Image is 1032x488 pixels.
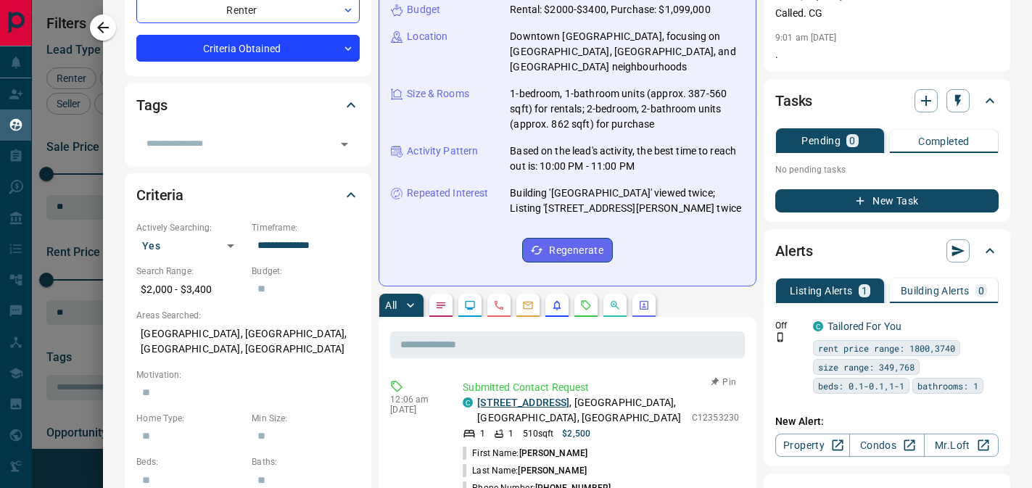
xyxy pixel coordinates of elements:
[136,455,244,468] p: Beds:
[801,136,841,146] p: Pending
[407,144,478,159] p: Activity Pattern
[136,94,167,117] h2: Tags
[775,414,999,429] p: New Alert:
[775,239,813,262] h2: Alerts
[136,412,244,425] p: Home Type:
[136,183,183,207] h2: Criteria
[775,89,812,112] h2: Tasks
[775,189,999,212] button: New Task
[703,376,745,389] button: Pin
[493,299,505,311] svg: Calls
[477,395,685,426] p: , [GEOGRAPHIC_DATA], [GEOGRAPHIC_DATA], [GEOGRAPHIC_DATA]
[638,299,650,311] svg: Agent Actions
[136,35,360,62] div: Criteria Obtained
[818,379,904,393] span: beds: 0.1-0.1,1-1
[775,159,999,181] p: No pending tasks
[901,286,970,296] p: Building Alerts
[827,320,901,332] a: Tailored For You
[136,178,360,212] div: Criteria
[136,309,360,322] p: Areas Searched:
[334,134,355,154] button: Open
[390,405,441,415] p: [DATE]
[510,2,710,17] p: Rental: $2000-$3400, Purchase: $1,099,000
[510,29,744,75] p: Downtown [GEOGRAPHIC_DATA], focusing on [GEOGRAPHIC_DATA], [GEOGRAPHIC_DATA], and [GEOGRAPHIC_DAT...
[775,233,999,268] div: Alerts
[849,434,924,457] a: Condos
[252,221,360,234] p: Timeframe:
[407,86,469,102] p: Size & Rooms
[407,186,488,201] p: Repeated Interest
[463,397,473,408] div: condos.ca
[252,265,360,278] p: Budget:
[136,278,244,302] p: $2,000 - $3,400
[463,380,739,395] p: Submitted Contact Request
[136,88,360,123] div: Tags
[551,299,563,311] svg: Listing Alerts
[252,412,360,425] p: Min Size:
[519,448,587,458] span: [PERSON_NAME]
[480,427,485,440] p: 1
[407,29,447,44] p: Location
[562,427,590,440] p: $2,500
[918,136,970,146] p: Completed
[463,447,587,460] p: First Name:
[775,6,999,21] p: Called. CG
[775,83,999,118] div: Tasks
[818,341,955,355] span: rent price range: 1800,3740
[464,299,476,311] svg: Lead Browsing Activity
[862,286,867,296] p: 1
[510,186,744,216] p: Building '[GEOGRAPHIC_DATA]' viewed twice; Listing '[STREET_ADDRESS][PERSON_NAME] twice
[136,322,360,361] p: [GEOGRAPHIC_DATA], [GEOGRAPHIC_DATA], [GEOGRAPHIC_DATA], [GEOGRAPHIC_DATA]
[790,286,853,296] p: Listing Alerts
[390,394,441,405] p: 12:06 am
[523,427,554,440] p: 510 sqft
[407,2,440,17] p: Budget
[136,234,244,257] div: Yes
[252,455,360,468] p: Baths:
[508,427,513,440] p: 1
[775,33,837,43] p: 9:01 am [DATE]
[775,319,804,332] p: Off
[385,300,397,310] p: All
[849,136,855,146] p: 0
[518,466,586,476] span: [PERSON_NAME]
[775,47,999,62] p: .
[609,299,621,311] svg: Opportunities
[522,299,534,311] svg: Emails
[818,360,915,374] span: size range: 349,768
[477,397,569,408] a: [STREET_ADDRESS]
[580,299,592,311] svg: Requests
[136,265,244,278] p: Search Range:
[136,368,360,381] p: Motivation:
[510,86,744,132] p: 1-bedroom, 1-bathroom units (approx. 387-560 sqft) for rentals; 2-bedroom, 2-bathroom units (appr...
[136,221,244,234] p: Actively Searching:
[924,434,999,457] a: Mr.Loft
[775,332,785,342] svg: Push Notification Only
[692,411,739,424] p: C12353230
[978,286,984,296] p: 0
[522,238,613,262] button: Regenerate
[510,144,744,174] p: Based on the lead's activity, the best time to reach out is: 10:00 PM - 11:00 PM
[463,464,587,477] p: Last Name:
[775,434,850,457] a: Property
[813,321,823,331] div: condos.ca
[917,379,978,393] span: bathrooms: 1
[435,299,447,311] svg: Notes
